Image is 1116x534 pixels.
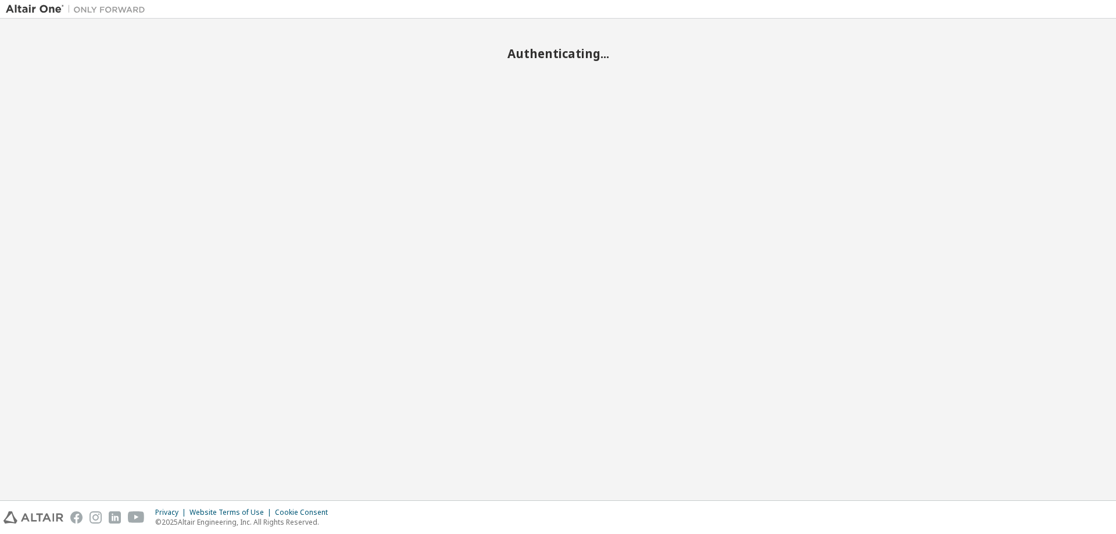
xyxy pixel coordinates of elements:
div: Website Terms of Use [189,508,275,517]
p: © 2025 Altair Engineering, Inc. All Rights Reserved. [155,517,335,527]
img: Altair One [6,3,151,15]
img: facebook.svg [70,511,83,524]
img: altair_logo.svg [3,511,63,524]
div: Cookie Consent [275,508,335,517]
img: instagram.svg [90,511,102,524]
img: linkedin.svg [109,511,121,524]
img: youtube.svg [128,511,145,524]
div: Privacy [155,508,189,517]
h2: Authenticating... [6,46,1110,61]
